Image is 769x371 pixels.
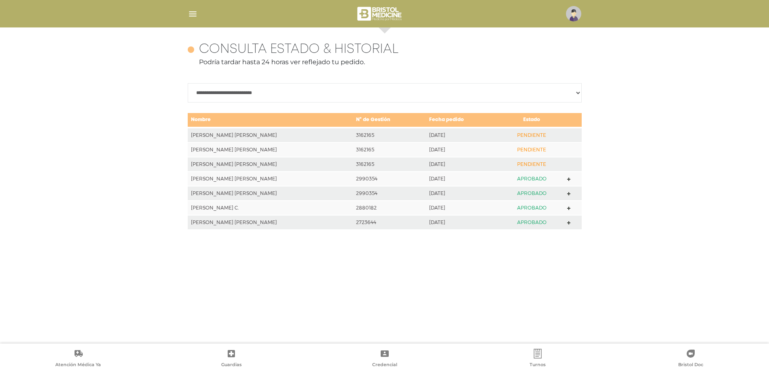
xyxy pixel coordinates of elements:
[426,201,499,215] td: [DATE]
[499,172,564,186] td: APROBADO
[188,215,353,230] td: [PERSON_NAME] [PERSON_NAME]
[188,128,353,143] td: [PERSON_NAME] [PERSON_NAME]
[353,157,426,172] td: 3162165
[566,6,581,21] img: profile-placeholder.svg
[426,172,499,186] td: [DATE]
[356,4,404,23] img: bristol-medicine-blanco.png
[426,157,499,172] td: [DATE]
[188,157,353,172] td: [PERSON_NAME] [PERSON_NAME]
[188,143,353,157] td: [PERSON_NAME] [PERSON_NAME]
[188,201,353,215] td: [PERSON_NAME] C.
[678,362,703,369] span: Bristol Doc
[461,349,614,369] a: Turnos
[499,157,564,172] td: PENDIENTE
[426,215,499,230] td: [DATE]
[499,128,564,143] td: PENDIENTE
[426,186,499,201] td: [DATE]
[353,113,426,128] td: N° de Gestión
[188,113,353,128] td: Nombre
[188,186,353,201] td: [PERSON_NAME] [PERSON_NAME]
[199,42,398,57] h4: Consulta estado & historial
[308,349,461,369] a: Credencial
[353,201,426,215] td: 2880182
[499,201,564,215] td: APROBADO
[188,172,353,186] td: [PERSON_NAME] [PERSON_NAME]
[353,128,426,143] td: 3162165
[353,143,426,157] td: 3162165
[499,143,564,157] td: PENDIENTE
[353,215,426,230] td: 2723644
[499,113,564,128] td: Estado
[530,362,546,369] span: Turnos
[353,186,426,201] td: 2990354
[499,186,564,201] td: APROBADO
[499,215,564,230] td: APROBADO
[353,172,426,186] td: 2990354
[2,349,155,369] a: Atención Médica Ya
[188,9,198,19] img: Cober_menu-lines-white.svg
[221,362,242,369] span: Guardias
[614,349,767,369] a: Bristol Doc
[426,113,499,128] td: Fecha pedido
[426,143,499,157] td: [DATE]
[55,362,101,369] span: Atención Médica Ya
[188,57,582,67] p: Podría tardar hasta 24 horas ver reflejado tu pedido.
[426,128,499,143] td: [DATE]
[372,362,397,369] span: Credencial
[155,349,308,369] a: Guardias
